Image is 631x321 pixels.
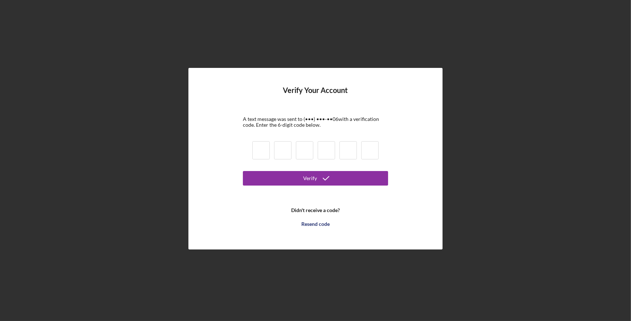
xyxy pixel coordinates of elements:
[301,217,330,231] div: Resend code
[303,171,317,186] div: Verify
[243,171,388,186] button: Verify
[243,116,388,128] div: A text message was sent to (•••) •••-•• 06 with a verification code. Enter the 6-digit code below.
[243,217,388,231] button: Resend code
[283,86,348,105] h4: Verify Your Account
[291,207,340,213] b: Didn't receive a code?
